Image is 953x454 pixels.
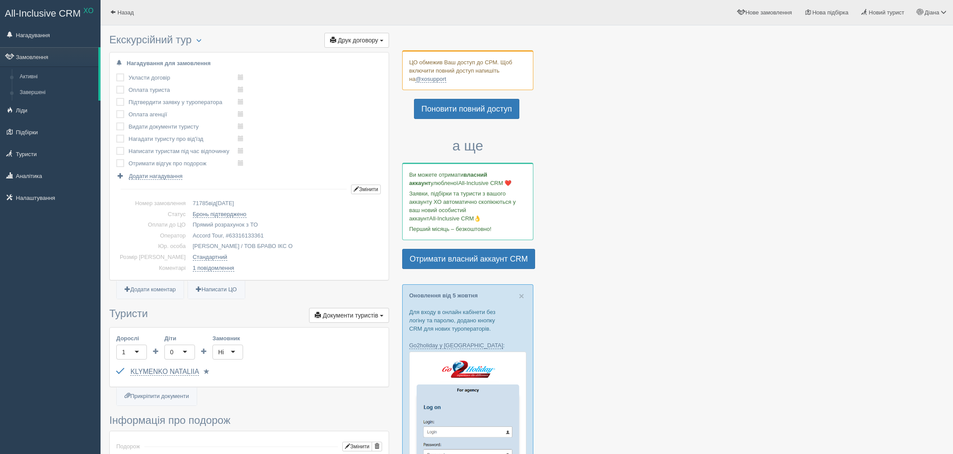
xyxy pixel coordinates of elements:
[409,292,478,299] a: Оновлення від 5 жовтня
[216,200,234,206] span: [DATE]
[116,241,189,252] td: Юр. особа
[409,342,503,349] a: Go2holiday у [GEOGRAPHIC_DATA]
[812,9,849,16] span: Нова підбірка
[414,99,519,119] a: Поновити повний доступ
[129,72,238,84] td: Укласти договір
[429,215,481,222] span: All-Inclusive CRM👌
[129,133,238,145] td: Нагадати туристу про від'їзд
[409,171,487,186] b: власний аккаунт
[116,172,182,180] a: Додати нагадування
[402,249,535,269] a: Отримати власний аккаунт CRM
[129,96,238,108] td: Підтвердити заявку у туроператора
[117,388,197,405] a: Прикріпити документи
[129,145,238,157] td: Написати туристам під час відпочинку
[342,442,372,451] button: Змінити
[109,415,389,426] h3: Інформація про подорож
[83,7,94,14] sup: XO
[170,348,174,356] div: 0
[402,138,533,154] h3: а ще
[122,348,125,356] div: 1
[5,8,81,19] span: All-Inclusive CRM
[189,230,382,241] td: Accord Tour, #
[338,37,378,44] span: Друк договору
[309,308,389,323] button: Документи туристів
[116,209,189,220] td: Статус
[745,9,792,16] span: Нове замовлення
[409,308,526,333] p: Для входу в онлайн кабінети без логіну та паролю, додано кнопку CRM для нових туроператорів.
[409,171,526,187] p: Ви можете отримати улюбленої
[164,334,195,342] label: Діти
[519,291,524,301] span: ×
[351,185,381,194] button: Змінити
[0,0,100,24] a: All-Inclusive CRM XO
[229,232,264,239] span: 63316133361
[193,211,247,218] a: Бронь підтверджено
[116,252,189,263] td: Розмір [PERSON_NAME]
[869,9,904,16] span: Новий турист
[16,85,98,101] a: Завершені
[189,241,382,252] td: [PERSON_NAME] / ТОВ БРАВО ІКС О
[323,312,378,319] span: Документи туристів
[212,334,243,342] label: Замовник
[193,254,227,261] a: Стандартний
[116,198,189,209] td: Номер замовлення
[16,69,98,85] a: Активні
[118,9,134,16] span: Назад
[129,121,238,133] td: Видати документи туристу
[189,198,382,209] td: від
[193,200,209,206] span: 71785
[218,348,224,356] div: Ні
[925,9,939,16] span: Діана
[193,265,234,272] a: 1 повідомлення
[409,225,526,233] p: Перший місяць – безкоштовно!
[409,189,526,223] p: Заявки, підбірки та туристи з вашого аккаунту ХО автоматично скопіюються у ваш новий особистий ак...
[116,334,147,342] label: Дорослі
[458,180,511,186] span: All-Inclusive CRM ❤️
[129,84,238,96] td: Оплата туриста
[109,308,389,323] h3: Туристи
[188,281,245,299] a: Написати ЦО
[116,230,189,241] td: Оператор
[324,33,389,48] button: Друк договору
[116,263,189,274] td: Коментарі
[129,173,183,180] span: Додати нагадування
[129,157,238,170] td: Отримати відгук про подорож
[402,50,533,90] div: ЦО обмежив Ваш доступ до СРМ. Щоб включити повний доступ напишіть на
[129,108,238,121] td: Оплата агенції
[130,368,199,376] a: KLYMENKO NATALIIA
[117,281,184,299] a: Додати коментар
[409,341,526,349] p: :
[189,220,382,230] td: Прямий розрахунок з ТО
[415,76,446,83] a: @xosupport
[109,34,389,48] h3: Екскурсійний тур
[116,220,189,230] td: Оплати до ЦО
[127,60,211,66] b: Нагадування для замовлення
[519,291,524,300] button: Close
